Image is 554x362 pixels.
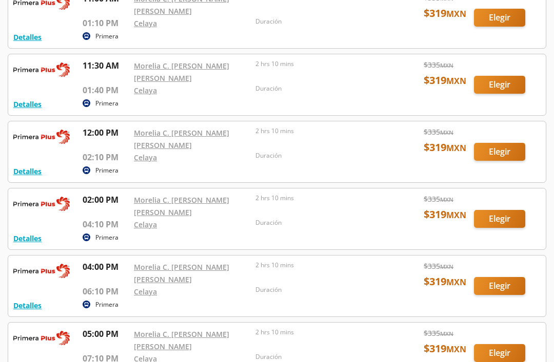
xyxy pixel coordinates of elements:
button: Detalles [13,32,42,42]
a: Celaya [134,287,157,296]
a: Morelia C. [PERSON_NAME] [PERSON_NAME] [134,195,229,217]
p: Primera [95,99,118,108]
p: Primera [95,166,118,175]
a: Morelia C. [PERSON_NAME] [PERSON_NAME] [134,128,229,150]
a: Celaya [134,18,157,28]
p: Primera [95,32,118,41]
p: Primera [95,300,118,309]
a: Morelia C. [PERSON_NAME] [PERSON_NAME] [134,329,229,351]
a: Morelia C. [PERSON_NAME] [PERSON_NAME] [134,61,229,83]
button: Detalles [13,99,42,110]
button: Detalles [13,233,42,244]
button: Detalles [13,166,42,177]
p: Primera [95,233,118,242]
a: Celaya [134,220,157,229]
a: Morelia C. [PERSON_NAME] [PERSON_NAME] [134,262,229,284]
button: Detalles [13,300,42,311]
a: Celaya [134,153,157,162]
a: Celaya [134,86,157,95]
